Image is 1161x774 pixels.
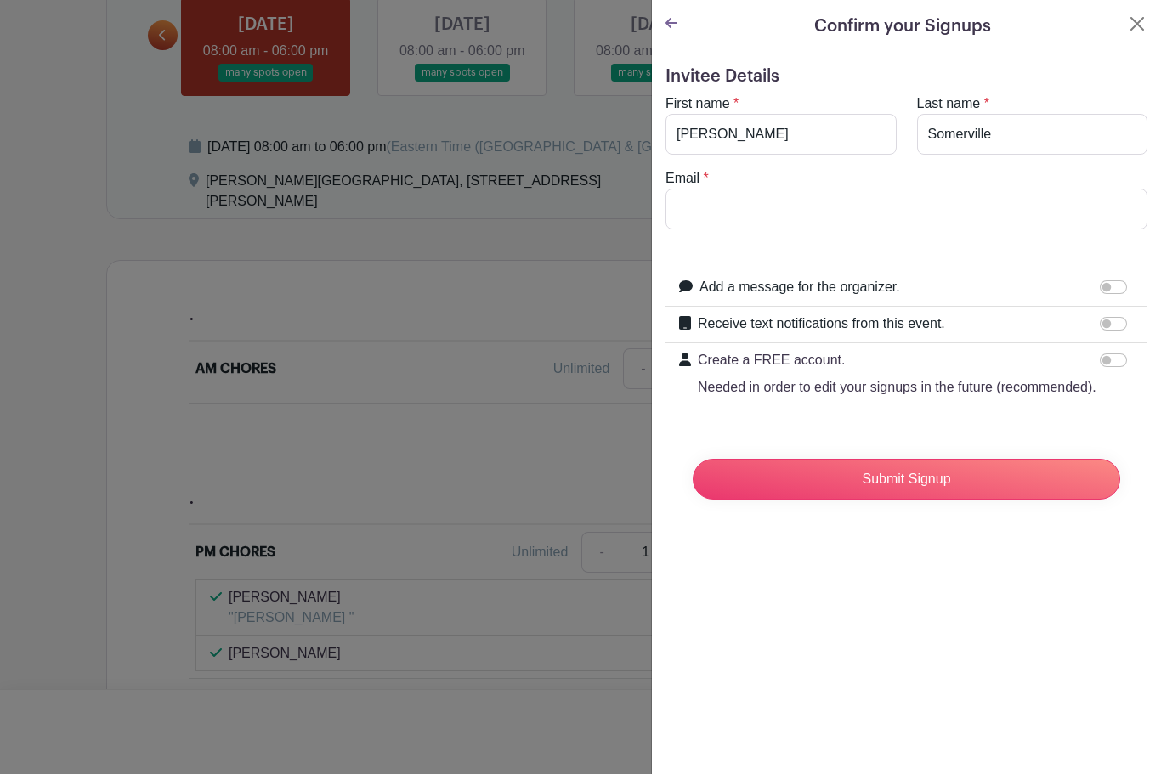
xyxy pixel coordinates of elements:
h5: Invitee Details [665,66,1147,87]
label: First name [665,93,730,114]
h5: Confirm your Signups [814,14,991,39]
p: Needed in order to edit your signups in the future (recommended). [698,377,1096,398]
label: Email [665,168,699,189]
button: Close [1127,14,1147,34]
label: Last name [917,93,981,114]
input: Submit Signup [693,459,1120,500]
label: Add a message for the organizer. [699,277,900,297]
p: Create a FREE account. [698,350,1096,370]
label: Receive text notifications from this event. [698,314,945,334]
